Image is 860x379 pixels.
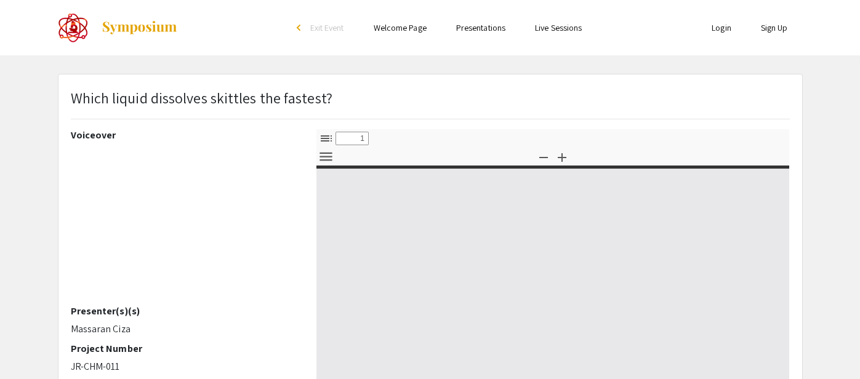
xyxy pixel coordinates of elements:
[71,129,298,141] h2: Voiceover
[761,22,788,33] a: Sign Up
[533,148,554,166] button: Zoom Out
[316,129,337,147] button: Toggle Sidebar
[71,87,332,109] p: Which liquid dissolves skittles the fastest?
[712,22,731,33] a: Login
[456,22,505,33] a: Presentations
[71,305,298,317] h2: Presenter(s)(s)
[58,12,178,43] a: The 2022 CoorsTek Denver Metro Regional Science and Engineering Fair
[310,22,344,33] span: Exit Event
[71,343,298,354] h2: Project Number
[535,22,582,33] a: Live Sessions
[552,148,573,166] button: Zoom In
[374,22,427,33] a: Welcome Page
[71,146,298,305] iframe: YouTube video player
[71,359,298,374] p: JR-CHM-011
[101,20,178,35] img: Symposium by ForagerOne
[71,322,298,337] p: Massaran Ciza
[336,132,369,145] input: Page
[297,24,304,31] div: arrow_back_ios
[58,12,89,43] img: The 2022 CoorsTek Denver Metro Regional Science and Engineering Fair
[316,148,337,166] button: Tools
